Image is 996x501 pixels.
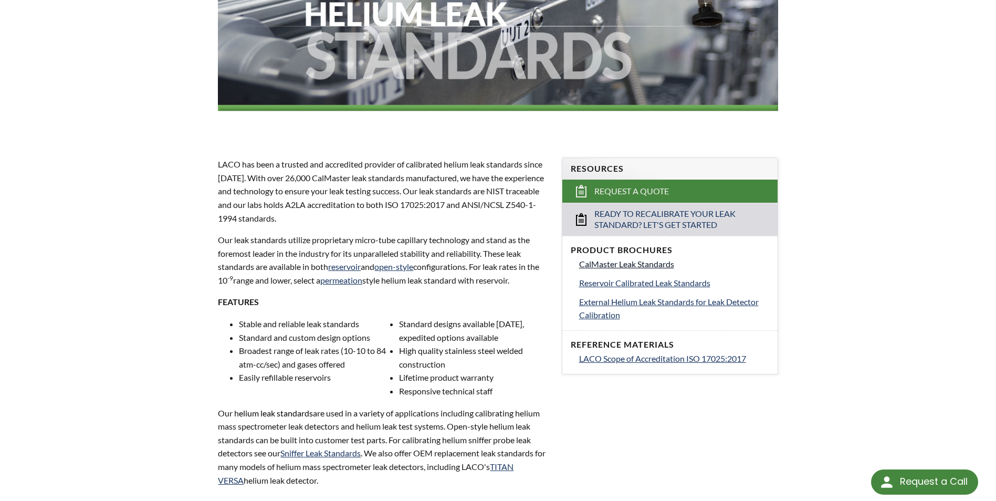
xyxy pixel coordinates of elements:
a: permeation [320,275,362,285]
span: elium leak standards [239,408,313,418]
span: CalMaster Leak Standards [579,259,674,269]
li: Stable and reliable leak standards [239,317,389,331]
a: reservoir [328,262,361,272]
a: open-style [374,262,413,272]
li: Responsive technical staff [399,384,549,398]
li: Broadest range of leak rates (10-10 to 84 atm-cc/sec) and gases offered [239,344,389,371]
span: External Helium Leak Standards for Leak Detector Calibration [579,297,759,320]
a: Ready to Recalibrate Your Leak Standard? Let's Get Started [562,203,778,236]
li: Standard and custom design options [239,331,389,345]
a: Reservoir Calibrated Leak Standards [579,276,769,290]
a: External Helium Leak Standards for Leak Detector Calibration [579,295,769,322]
span: Ready to Recalibrate Your Leak Standard? Let's Get Started [594,208,747,231]
a: CalMaster Leak Standards [579,257,769,271]
p: Our leak standards utilize proprietary micro-tube capillary technology and stand as the foremost ... [218,233,549,287]
li: Standard designs available [DATE], expedited options available [399,317,549,344]
span: Request a Quote [594,186,669,197]
div: Request a Call [900,469,968,494]
strong: FEATURES [218,297,259,307]
p: Our h are used in a variety of applications including calibrating helium mass spectrometer leak d... [218,406,549,487]
sup: -9 [227,274,233,282]
img: round button [878,474,895,490]
a: Sniffer Leak Standards [280,448,361,458]
li: Lifetime product warranty [399,371,549,384]
a: TITAN VERSA [218,462,513,485]
li: Easily refillable reservoirs [239,371,389,384]
a: LACO Scope of Accreditation ISO 17025:2017 [579,352,769,366]
h4: Product Brochures [571,245,769,256]
h4: Reference Materials [571,339,769,350]
a: Request a Quote [562,180,778,203]
h4: Resources [571,163,769,174]
li: High quality stainless steel welded construction [399,344,549,371]
span: Reservoir Calibrated Leak Standards [579,278,710,288]
div: Request a Call [871,469,978,495]
span: LACO Scope of Accreditation ISO 17025:2017 [579,353,746,363]
p: LACO has been a trusted and accredited provider of calibrated helium leak standards since [DATE].... [218,158,549,225]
